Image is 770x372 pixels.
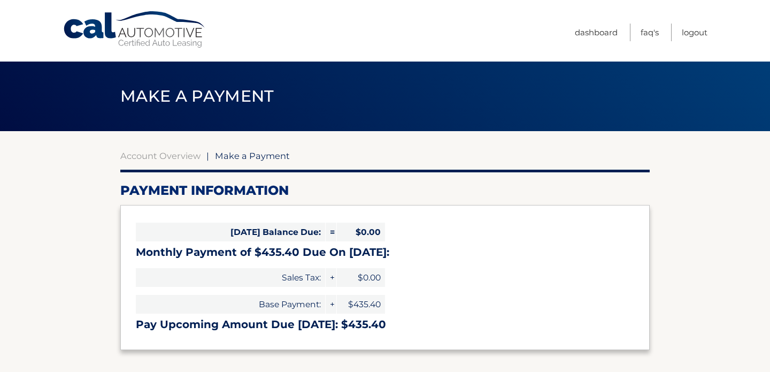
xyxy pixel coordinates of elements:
[326,295,336,314] span: +
[337,268,385,287] span: $0.00
[682,24,707,41] a: Logout
[120,86,274,106] span: Make a Payment
[326,268,336,287] span: +
[641,24,659,41] a: FAQ's
[337,295,385,314] span: $435.40
[575,24,618,41] a: Dashboard
[326,223,336,241] span: =
[136,223,325,241] span: [DATE] Balance Due:
[337,223,385,241] span: $0.00
[136,246,634,259] h3: Monthly Payment of $435.40 Due On [DATE]:
[136,295,325,314] span: Base Payment:
[215,150,290,161] span: Make a Payment
[206,150,209,161] span: |
[120,183,650,199] h2: Payment Information
[136,268,325,287] span: Sales Tax:
[63,11,207,49] a: Cal Automotive
[120,150,201,161] a: Account Overview
[136,318,634,331] h3: Pay Upcoming Amount Due [DATE]: $435.40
